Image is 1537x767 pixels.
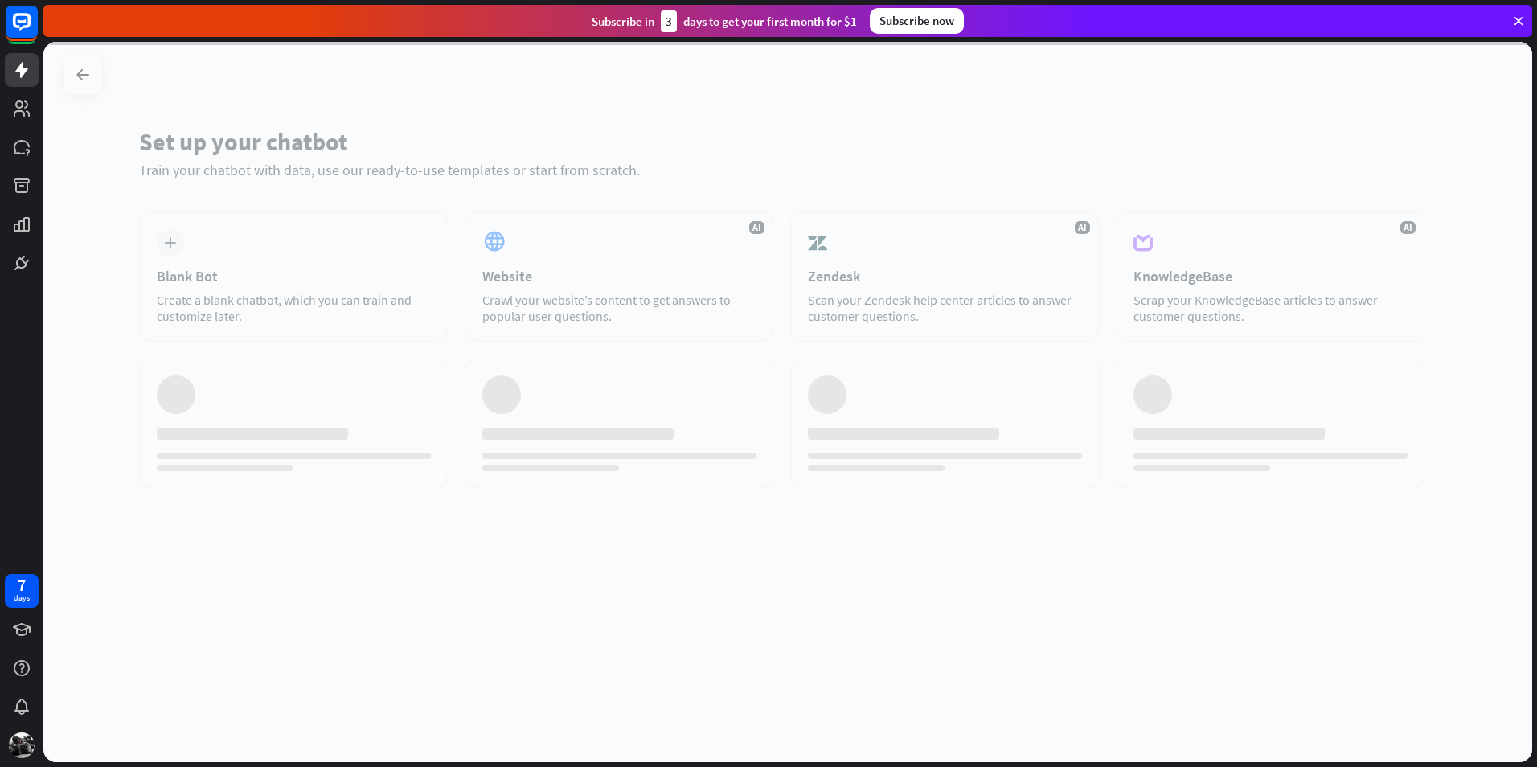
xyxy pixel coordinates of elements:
[592,10,857,32] div: Subscribe in days to get your first month for $1
[870,8,964,34] div: Subscribe now
[5,574,39,608] a: 7 days
[18,578,26,593] div: 7
[14,593,30,604] div: days
[661,10,677,32] div: 3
